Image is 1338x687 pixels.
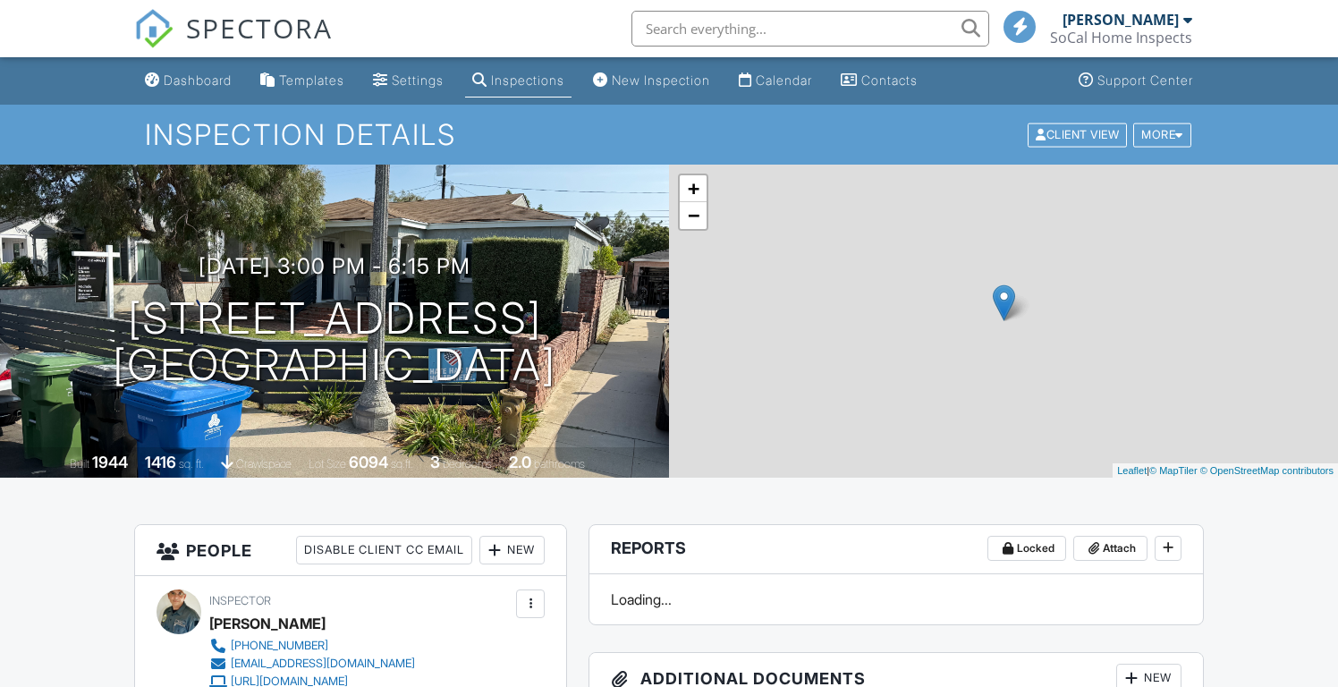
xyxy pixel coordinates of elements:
[349,453,388,471] div: 6094
[134,9,174,48] img: The Best Home Inspection Software - Spectora
[253,64,351,98] a: Templates
[209,655,415,673] a: [EMAIL_ADDRESS][DOMAIN_NAME]
[1050,29,1192,47] div: SoCal Home Inspects
[680,202,707,229] a: Zoom out
[179,457,204,471] span: sq. ft.
[1097,72,1193,88] div: Support Center
[834,64,925,98] a: Contacts
[391,457,413,471] span: sq.ft.
[145,119,1192,150] h1: Inspection Details
[366,64,451,98] a: Settings
[534,457,585,471] span: bathrooms
[1063,11,1179,29] div: [PERSON_NAME]
[134,24,333,62] a: SPECTORA
[612,72,710,88] div: New Inspection
[1026,127,1131,140] a: Client View
[164,72,232,88] div: Dashboard
[631,11,989,47] input: Search everything...
[680,175,707,202] a: Zoom in
[430,453,440,471] div: 3
[1117,465,1147,476] a: Leaflet
[231,639,328,653] div: [PHONE_NUMBER]
[199,254,470,278] h3: [DATE] 3:00 pm - 6:15 pm
[465,64,572,98] a: Inspections
[491,72,564,88] div: Inspections
[479,536,545,564] div: New
[209,594,271,607] span: Inspector
[443,457,492,471] span: bedrooms
[1149,465,1198,476] a: © MapTiler
[732,64,819,98] a: Calendar
[138,64,239,98] a: Dashboard
[296,536,472,564] div: Disable Client CC Email
[1028,123,1127,147] div: Client View
[861,72,918,88] div: Contacts
[92,453,128,471] div: 1944
[1113,463,1338,479] div: |
[113,295,556,390] h1: [STREET_ADDRESS] [GEOGRAPHIC_DATA]
[135,525,567,576] h3: People
[586,64,717,98] a: New Inspection
[392,72,444,88] div: Settings
[236,457,292,471] span: crawlspace
[209,637,415,655] a: [PHONE_NUMBER]
[1200,465,1334,476] a: © OpenStreetMap contributors
[209,610,326,637] div: [PERSON_NAME]
[231,657,415,671] div: [EMAIL_ADDRESS][DOMAIN_NAME]
[279,72,344,88] div: Templates
[1071,64,1200,98] a: Support Center
[509,453,531,471] div: 2.0
[145,453,176,471] div: 1416
[1133,123,1191,147] div: More
[186,9,333,47] span: SPECTORA
[309,457,346,471] span: Lot Size
[756,72,812,88] div: Calendar
[70,457,89,471] span: Built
